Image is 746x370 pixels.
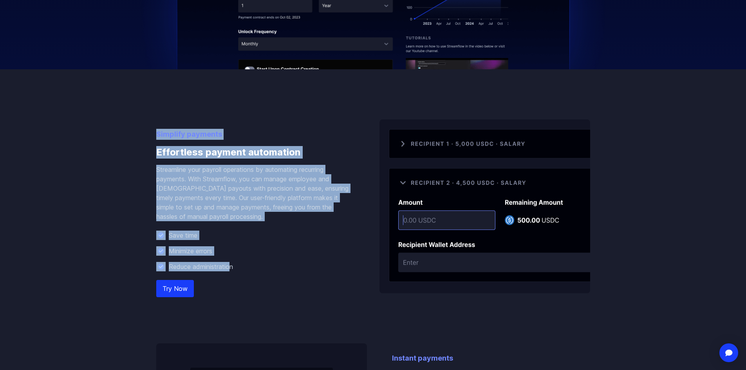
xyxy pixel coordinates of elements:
[156,165,354,221] p: Streamline your payroll operations by automating recurring payments. With Streamflow, you can man...
[156,280,194,297] a: Try Now
[379,119,590,293] img: Effortless payment automation
[392,353,590,364] p: Instant payments
[156,140,354,165] h3: Effortless payment automation
[156,129,354,140] p: Simplify payments
[169,262,233,271] p: Reduce administration
[719,343,738,362] div: Open Intercom Messenger
[169,231,197,240] p: Save time
[169,246,212,256] p: Minimize errors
